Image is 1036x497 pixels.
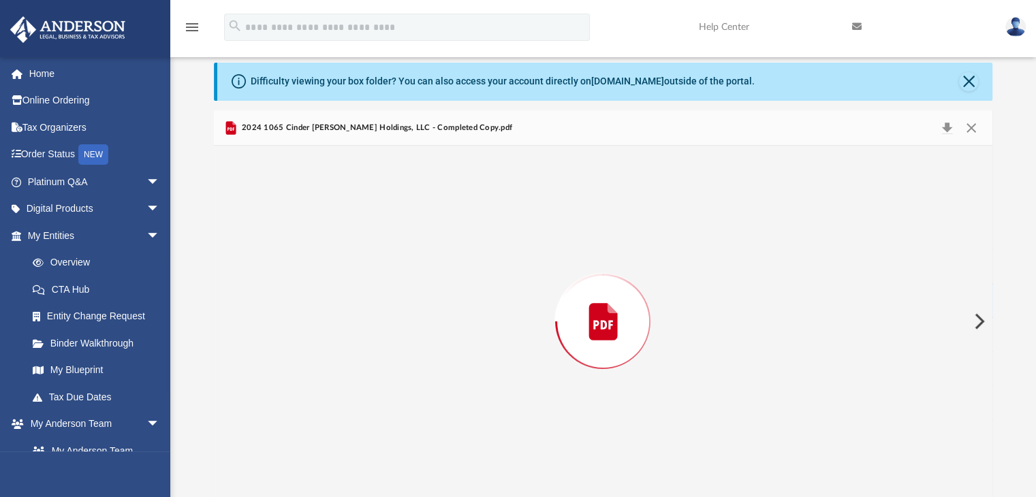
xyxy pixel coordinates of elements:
a: Overview [19,249,180,276]
a: menu [184,26,200,35]
img: Anderson Advisors Platinum Portal [6,16,129,43]
button: Close [959,72,978,91]
a: Entity Change Request [19,303,180,330]
img: User Pic [1005,17,1026,37]
span: arrow_drop_down [146,222,174,250]
a: My Blueprint [19,357,174,384]
a: Online Ordering [10,87,180,114]
a: Digital Productsarrow_drop_down [10,195,180,223]
a: [DOMAIN_NAME] [591,76,664,86]
div: NEW [78,144,108,165]
span: arrow_drop_down [146,195,174,223]
a: Order StatusNEW [10,141,180,169]
button: Download [935,118,960,138]
i: search [227,18,242,33]
span: arrow_drop_down [146,168,174,196]
button: Next File [963,302,993,340]
a: My Entitiesarrow_drop_down [10,222,180,249]
i: menu [184,19,200,35]
a: Binder Walkthrough [19,330,180,357]
button: Close [959,118,984,138]
a: Home [10,60,180,87]
span: 2024 1065 Cinder [PERSON_NAME] Holdings, LLC - Completed Copy.pdf [239,122,512,134]
span: arrow_drop_down [146,411,174,438]
div: Difficulty viewing your box folder? You can also access your account directly on outside of the p... [251,74,755,89]
a: Platinum Q&Aarrow_drop_down [10,168,180,195]
a: CTA Hub [19,276,180,303]
a: My Anderson Teamarrow_drop_down [10,411,174,438]
a: My Anderson Team [19,437,167,464]
a: Tax Organizers [10,114,180,141]
a: Tax Due Dates [19,383,180,411]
